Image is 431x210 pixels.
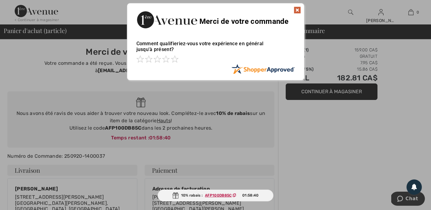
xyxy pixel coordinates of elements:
img: Merci de votre commande [136,9,198,30]
div: 10% rabais : [158,190,274,201]
img: x [294,6,301,14]
img: Gift.svg [173,192,179,199]
ins: AFP100DB85C [205,193,232,197]
div: Comment qualifieriez-vous votre expérience en général jusqu'à présent? [136,35,295,64]
span: Chat [14,4,27,10]
span: 01:58:40 [242,193,258,198]
span: Merci de votre commande [199,17,289,26]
